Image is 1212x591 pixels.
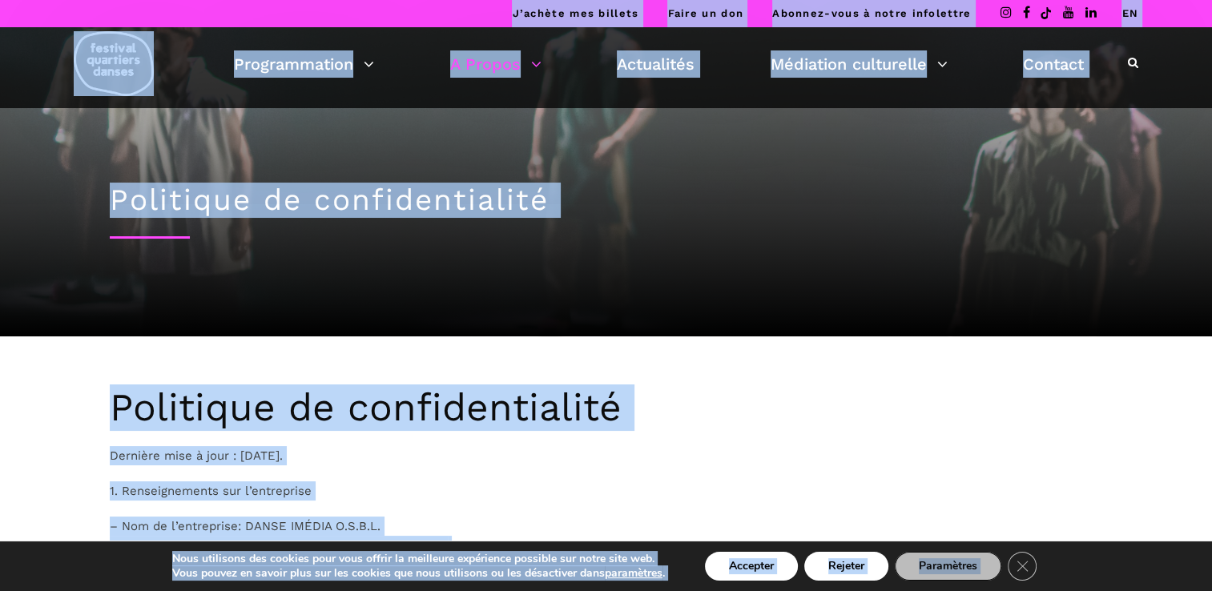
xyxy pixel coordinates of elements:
[110,481,1103,501] p: 1. Renseignements sur l’entreprise
[804,552,888,581] button: Rejeter
[772,7,971,19] a: Abonnez-vous à notre infolettre
[771,50,948,78] a: Médiation culturelle
[110,446,1103,465] p: Dernière mise à jour : [DATE].
[667,7,743,19] a: Faire un don
[74,31,154,96] img: logo-fqd-med
[172,552,665,566] p: Nous utilisons des cookies pour vous offrir la meilleure expérience possible sur notre site web.
[234,50,374,78] a: Programmation
[895,552,1001,581] button: Paramètres
[605,566,662,581] button: paramètres
[1008,552,1037,581] button: Close GDPR Cookie Banner
[512,7,638,19] a: J’achète mes billets
[705,552,798,581] button: Accepter
[1121,7,1138,19] a: EN
[617,50,695,78] a: Actualités
[450,50,542,78] a: A Propos
[110,384,1103,431] h2: Politique de confidentialité
[110,183,1103,218] h1: Politique de confidentialité
[172,566,665,581] p: Vous pouvez en savoir plus sur les cookies que nous utilisons ou les désactiver dans .
[1023,50,1084,78] a: Contact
